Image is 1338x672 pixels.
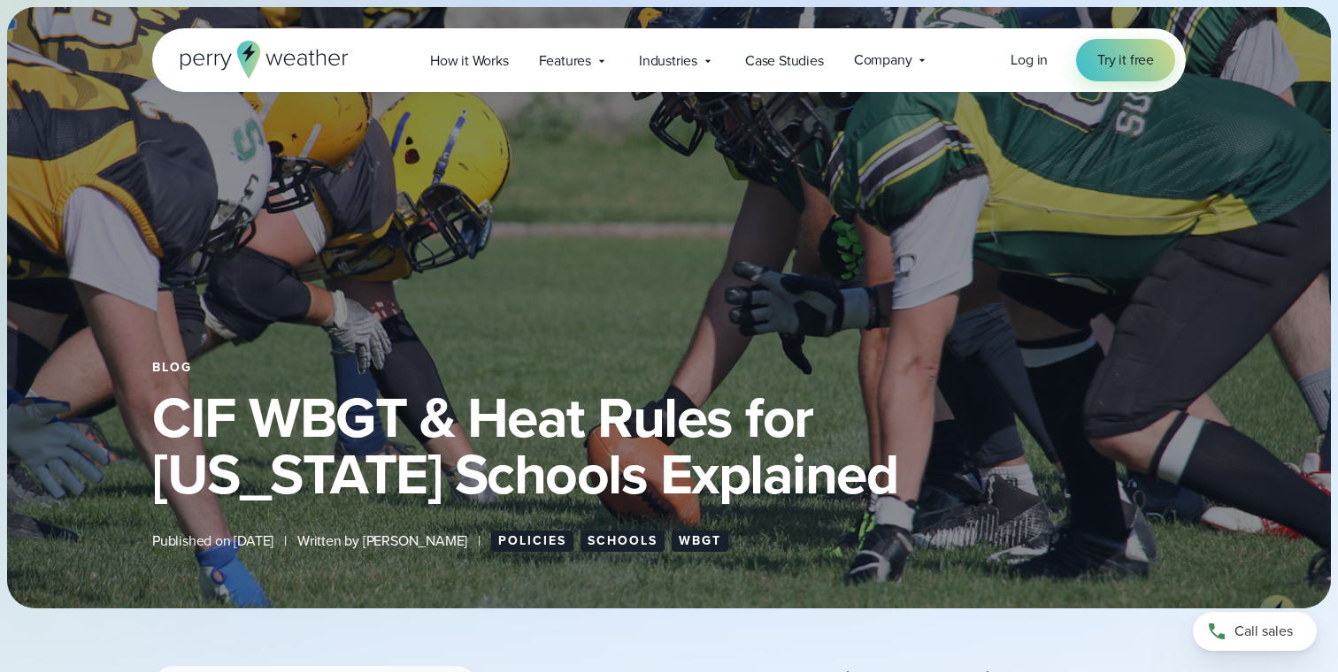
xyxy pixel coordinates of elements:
[491,531,573,552] a: Policies
[539,50,591,72] span: Features
[152,361,1186,375] div: Blog
[1097,50,1154,71] span: Try it free
[297,531,467,552] span: Written by [PERSON_NAME]
[430,50,509,72] span: How it Works
[284,531,287,552] span: |
[415,42,524,79] a: How it Works
[1193,612,1317,651] a: Call sales
[639,50,697,72] span: Industries
[478,531,481,552] span: |
[854,50,912,71] span: Company
[152,389,1186,502] h1: CIF WBGT & Heat Rules for [US_STATE] Schools Explained
[1011,50,1048,71] a: Log in
[745,50,824,72] span: Case Studies
[1011,50,1048,70] span: Log in
[672,531,728,552] a: WBGT
[730,42,839,79] a: Case Studies
[1234,621,1293,642] span: Call sales
[581,531,665,552] a: Schools
[152,531,273,552] span: Published on [DATE]
[1076,39,1175,81] a: Try it free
